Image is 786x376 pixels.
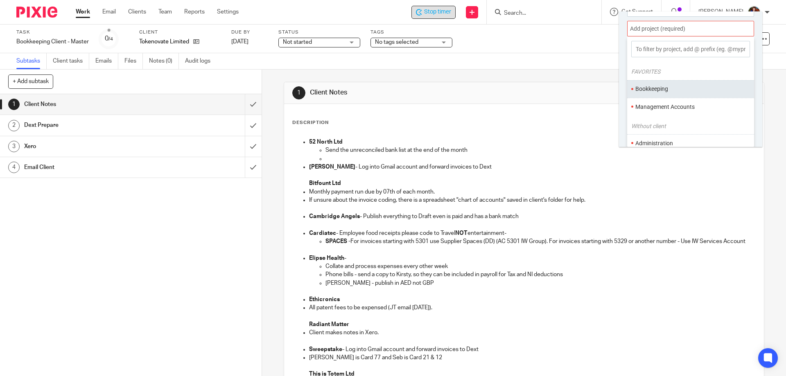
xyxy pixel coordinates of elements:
[8,99,20,110] div: 1
[283,39,312,45] span: Not started
[278,29,360,36] label: Status
[309,196,755,204] p: If unsure about the invoice coding, there is a spreadsheet "chart of accounts" saved in client's ...
[309,329,755,337] p: Client makes notes in Xero.
[16,53,47,69] a: Subtasks
[325,146,755,154] p: Send the unreconciled bank list at the end of the month
[698,8,743,16] p: [PERSON_NAME]
[424,8,451,16] span: Stop timer
[149,53,179,69] a: Notes (0)
[8,74,53,88] button: + Add subtask
[370,29,452,36] label: Tags
[139,29,221,36] label: Client
[105,34,113,43] div: 0
[309,255,344,261] strong: Elipse Health
[95,53,118,69] a: Emails
[309,214,360,219] strong: Cambridge Angels
[139,38,189,46] p: Tokenovate Limited
[309,180,341,186] strong: Bitfount Ltd
[742,83,752,95] li: Favorite
[309,139,343,145] strong: 52 North Ltd
[24,119,166,131] h1: Dext Prepare
[309,322,349,327] strong: Radiant Matter
[158,8,172,16] a: Team
[102,8,116,16] a: Email
[325,262,755,270] p: Collate and process expenses every other week
[128,8,146,16] a: Clients
[53,53,89,69] a: Client tasks
[627,80,754,98] ul: Bookkeeping Without client
[631,68,660,75] i: FAVORITES
[627,134,754,152] ul: Administration
[325,239,350,244] strong: SPACES -
[631,123,666,129] i: Without client
[16,7,57,18] img: Pixie
[184,8,205,16] a: Reports
[325,279,755,287] p: [PERSON_NAME] - publish in AED not GBP
[185,53,217,69] a: Audit logs
[309,188,755,196] p: Monthly payment run due by 07th of each month.
[748,6,761,19] img: Nicole.jpeg
[16,29,89,36] label: Task
[455,230,468,236] strong: NOT
[124,53,143,69] a: Files
[76,8,90,16] a: Work
[24,161,166,173] h1: Email Client
[231,29,268,36] label: Due by
[24,140,166,153] h1: Xero
[309,229,755,237] p: - Employee food receipts please code to Travel entertainment-
[8,141,20,152] div: 3
[309,347,342,352] strong: Sweepstake
[8,120,20,131] div: 2
[503,10,577,17] input: Search
[24,98,166,110] h1: Client Notes
[309,353,755,362] p: [PERSON_NAME] is Card 77 and Seb is Card 21 & 12
[310,88,542,97] h1: Client Notes
[16,38,89,46] div: Bookkeeping Client - Master
[325,270,755,279] p: Phone bills - send a copy to Kirsty, so they can be included in payroll for Tax and NI deductions
[309,163,755,171] p: - Log into Gmail account and forward invoices to Dext
[621,9,653,15] span: Get Support
[325,237,755,245] p: For invoices starting with 5301 use Supplier Spaces (DD) (AC 5301 IW Group). For invoices startin...
[309,304,755,312] p: All patent fees to be expensed (JT email [DATE]).
[635,85,742,93] li: Bookkeeping Without client
[742,137,752,149] li: Favorite
[217,8,239,16] a: Settings
[742,101,752,112] li: Favorite
[309,230,336,236] strong: Cardiatec
[627,98,754,115] ul: Management Accounts Without client
[375,39,418,45] span: No tags selected
[411,6,456,19] div: Tokenovate Limited - Bookkeeping Client - Master
[292,86,305,99] div: 1
[635,139,742,148] li: Administration
[309,164,355,170] strong: [PERSON_NAME]
[309,345,755,353] p: - Log into Gmail account and forward invoices to Dext
[635,103,742,111] li: Management Accounts Without client
[108,37,113,41] small: /4
[8,162,20,173] div: 4
[309,212,755,221] p: - Publish everything to Draft even is paid and has a bank match
[309,254,755,262] p: -
[231,39,248,45] span: [DATE]
[631,41,750,57] input: To filter by project, add @ prefix (eg. @myproject)
[292,119,329,126] p: Description
[309,297,340,302] strong: Ethicronics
